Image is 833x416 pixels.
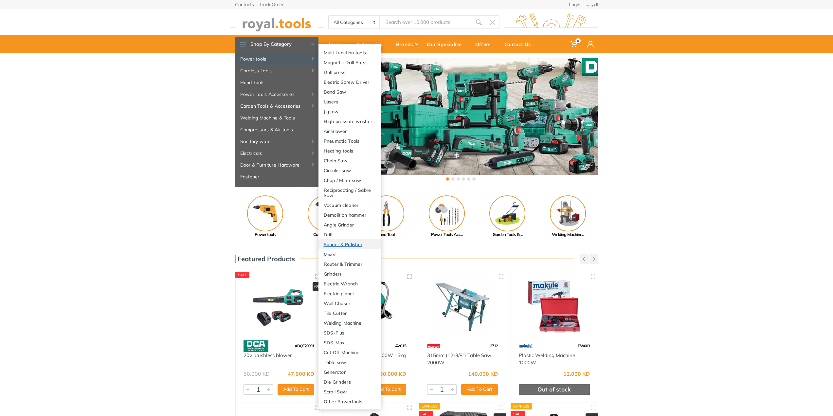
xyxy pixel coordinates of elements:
[391,37,422,51] div: Brands
[313,282,322,291] div: 6%
[235,53,318,65] a: Power tools
[235,2,254,7] a: Contacts
[422,37,471,51] div: Our Specialize
[318,175,381,185] a: Chop / Miter saw
[318,249,381,259] a: Mixer
[259,2,284,7] a: Track Order
[296,231,356,238] div: Cordless Tools
[235,37,318,51] button: Shop By Category
[235,77,318,88] a: Hand Tools
[235,65,318,77] a: Cordless Tools
[244,371,270,376] div: 50.000 KD
[318,116,381,126] a: High pressure washer
[242,278,317,334] img: Royal Tools - 20v brushless blower
[419,403,441,409] div: Express
[244,352,292,358] a: 20v brushless blower
[318,259,381,269] a: Router & Trimmer
[504,13,598,31] img: royal.tools Logo
[235,255,295,263] h3: Featured Products
[296,195,356,238] a: Cordless Tools
[489,195,525,231] img: Royal - Garden Tools & Accessories
[422,35,471,53] a: Our Specialize
[550,195,586,231] img: Royal - Welding Machine & Tools
[295,343,314,348] span: ADQF20091
[417,231,477,238] div: Power Tools Acc...
[235,272,250,278] div: SALE
[352,37,391,51] div: Categories
[244,340,268,352] img: 58.webp
[230,13,324,31] img: royal.tools Logo
[318,97,381,106] a: Lasers
[318,347,381,357] a: Cut Off Machine
[235,183,318,194] a: Adhesive, Spray & Chemical
[380,371,406,376] div: 30.000 KD
[318,387,381,396] a: Scroll Saw
[471,37,500,51] div: Offers
[235,88,318,100] a: Power Tools Accessories
[575,38,581,43] span: 0
[318,77,381,87] a: Electric Screw Driver
[318,67,381,77] a: Drill press
[586,2,598,7] a: العربية
[235,100,318,112] a: Garden Tools & Accessories
[511,403,532,409] div: Express
[569,2,580,7] a: Login
[566,35,583,53] a: 0
[417,195,477,238] a: Power Tools Acc...
[318,146,381,155] a: Heating tools
[318,298,381,308] a: Wall Chaser
[468,371,498,376] div: 140.000 KD
[235,195,296,238] a: Power tools
[278,384,314,395] button: Add To Cart
[490,343,498,348] span: 2712
[318,210,381,220] a: Demolition hammer
[235,231,296,238] div: Power tools
[427,340,440,352] img: 42.webp
[318,328,381,337] a: SDS-Plus
[318,185,381,200] a: Reciprocating / Sabre Saw
[318,47,381,57] a: Multi-function tools
[477,195,538,238] a: Garden Tools & ...
[318,367,381,377] a: Generator
[235,147,318,159] a: Electricals
[395,343,406,348] span: AVC15
[318,269,381,279] a: Grinders
[380,15,472,29] input: Site search
[519,340,533,352] img: 59.webp
[578,343,590,348] span: PW003
[318,165,381,175] a: Circular saw
[318,288,381,298] a: Electric planer
[318,308,381,318] a: Tile Cutter
[318,396,381,406] a: Other Powertools
[247,195,283,231] img: Royal - Power tools
[318,57,381,67] a: Magnetic Drill Press
[318,279,381,288] a: Electric Wrench
[519,384,590,395] div: Out of stock
[427,352,491,366] a: 315mm (12-3/8") Table Saw 2000W
[563,371,590,376] div: 12.000 KD
[288,371,314,376] div: 47.000 KD
[235,159,318,171] a: Door & Furniture Hardware
[425,278,500,334] img: Royal Tools - 315mm (12-3/8
[538,231,598,238] div: Welding Machine...
[429,195,465,231] img: Royal - Power Tools Accessories
[318,377,381,387] a: Die Grinders
[519,352,575,366] a: Plastic Welding Machine 1000W
[318,239,381,249] a: Sander & Polisher
[352,35,391,53] a: Categories
[324,37,352,51] div: Home
[370,384,406,395] button: Add To Cart
[318,220,381,229] a: Angle Grinder
[500,37,540,51] div: Contact Us
[318,200,381,210] a: Vacuum cleaner
[235,112,318,124] a: Welding Machine & Tools
[477,231,538,238] div: Garden Tools & ...
[318,136,381,146] a: Pneumatic Tools
[318,229,381,239] a: Drill
[538,195,598,238] a: Welding Machine...
[318,357,381,367] a: Table saw
[461,384,498,395] button: Add To Cart
[356,231,417,238] div: Hand Tools
[368,195,404,231] img: Royal - Hand Tools
[308,195,344,231] img: Royal - Cordless Tools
